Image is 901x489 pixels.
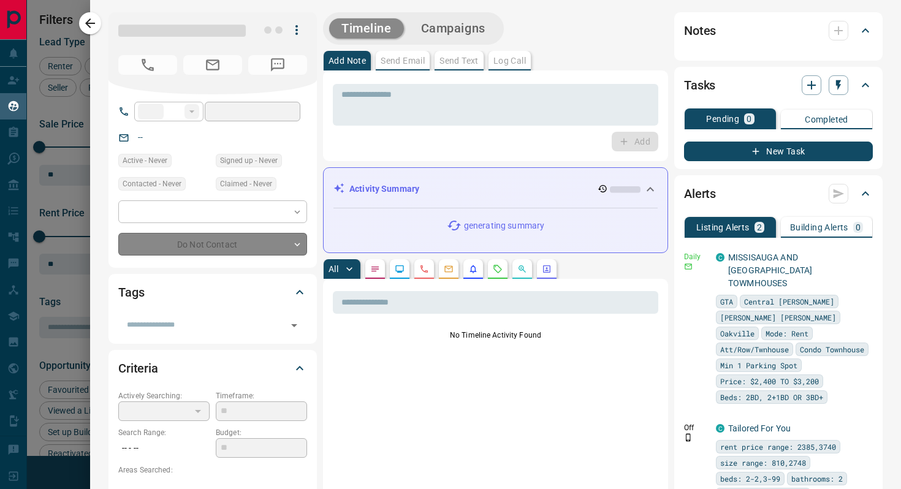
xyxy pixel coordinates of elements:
p: No Timeline Activity Found [333,330,658,341]
svg: Calls [419,264,429,274]
button: New Task [684,142,873,161]
svg: Push Notification Only [684,433,693,442]
span: Central [PERSON_NAME] [744,295,834,308]
span: Active - Never [123,154,167,167]
p: Budget: [216,427,307,438]
p: Actively Searching: [118,390,210,401]
button: Open [286,317,303,334]
svg: Agent Actions [542,264,552,274]
p: 0 [856,223,861,232]
span: rent price range: 2385,3740 [720,441,836,453]
svg: Emails [444,264,454,274]
button: Campaigns [409,18,498,39]
p: Pending [706,115,739,123]
div: Alerts [684,179,873,208]
span: Claimed - Never [220,178,272,190]
div: Activity Summary [333,178,658,200]
div: Do Not Contact [118,233,307,256]
h2: Alerts [684,184,716,203]
span: [PERSON_NAME] [PERSON_NAME] [720,311,836,324]
p: All [329,265,338,273]
h2: Tags [118,282,144,302]
p: Listing Alerts [696,223,750,232]
p: Completed [805,115,848,124]
svg: Lead Browsing Activity [395,264,405,274]
span: Condo Townhouse [800,343,864,355]
p: 0 [747,115,751,123]
p: Building Alerts [790,223,848,232]
div: Notes [684,16,873,45]
a: -- [138,132,143,142]
svg: Email [684,262,693,271]
a: Tailored For You [728,423,791,433]
svg: Notes [370,264,380,274]
span: Price: $2,400 TO $3,200 [720,375,819,387]
button: Timeline [329,18,404,39]
span: bathrooms: 2 [791,472,843,485]
p: Add Note [329,56,366,65]
p: Daily [684,251,709,262]
span: Beds: 2BD, 2+1BD OR 3BD+ [720,391,823,403]
div: Tags [118,278,307,307]
p: -- - -- [118,438,210,458]
svg: Requests [493,264,503,274]
span: Min 1 Parking Spot [720,359,797,371]
p: generating summary [464,219,544,232]
p: 2 [757,223,762,232]
span: No Number [118,55,177,75]
span: Att/Row/Twnhouse [720,343,789,355]
span: No Email [183,55,242,75]
div: condos.ca [716,424,724,433]
svg: Listing Alerts [468,264,478,274]
span: Signed up - Never [220,154,278,167]
div: Criteria [118,354,307,383]
span: GTA [720,295,733,308]
p: Timeframe: [216,390,307,401]
span: Mode: Rent [766,327,808,339]
h2: Criteria [118,358,158,378]
span: beds: 2-2,3-99 [720,472,780,485]
p: Areas Searched: [118,464,307,476]
span: Contacted - Never [123,178,181,190]
h2: Notes [684,21,716,40]
p: Off [684,422,709,433]
div: condos.ca [716,253,724,262]
div: Tasks [684,70,873,100]
p: Search Range: [118,427,210,438]
h2: Tasks [684,75,715,95]
span: size range: 810,2748 [720,457,806,469]
span: Oakville [720,327,755,339]
a: MISSISAUGA AND [GEOGRAPHIC_DATA] TOWMHOUSES [728,252,812,288]
svg: Opportunities [517,264,527,274]
p: Activity Summary [349,183,419,195]
span: No Number [248,55,307,75]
